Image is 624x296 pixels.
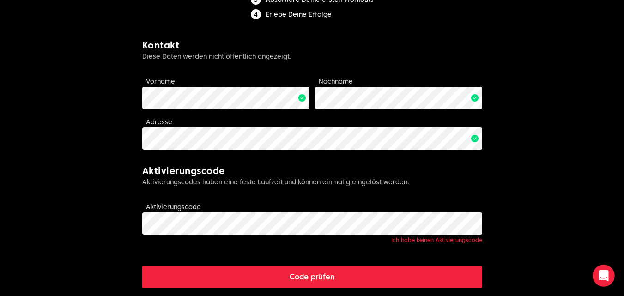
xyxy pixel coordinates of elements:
[251,9,374,19] li: Erlebe Deine Erfolge
[146,203,201,211] label: Aktivierungscode
[146,78,175,85] label: Vorname
[142,164,482,177] h2: Aktivierungscode
[391,236,482,243] a: Ich habe keinen Aktivierungscode
[319,78,353,85] label: Nachname
[142,177,482,187] p: Aktivierungscodes haben eine feste Laufzeit und können einmalig eingelöst werden.
[142,52,482,61] p: Diese Daten werden nicht öffentlich angezeigt.
[593,265,615,287] iframe: Intercom live chat
[146,118,172,126] label: Adresse
[142,39,482,52] h2: Kontakt
[142,266,482,288] button: Code prüfen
